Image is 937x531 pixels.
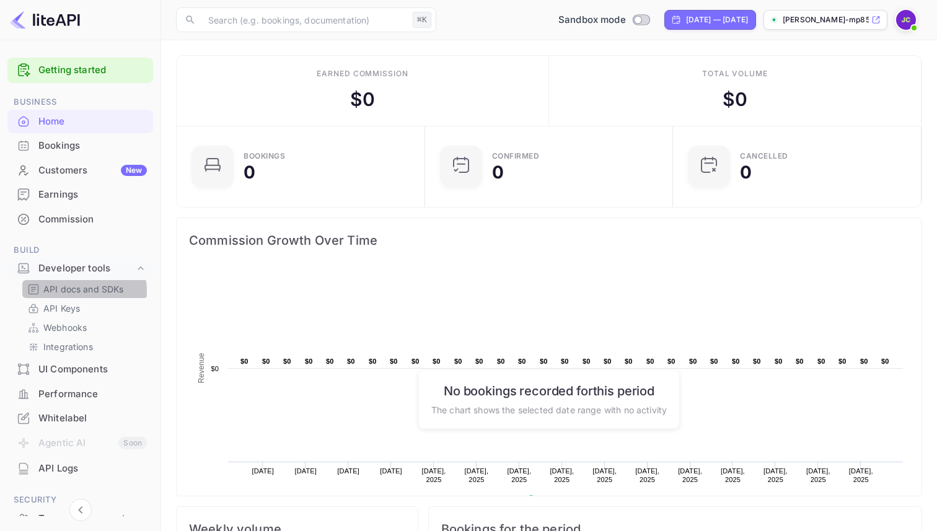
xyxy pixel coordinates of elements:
[294,467,317,475] text: [DATE]
[7,258,153,279] div: Developer tools
[860,358,868,365] text: $0
[22,280,148,298] div: API docs and SDKs
[38,164,147,178] div: Customers
[710,358,718,365] text: $0
[7,134,153,158] div: Bookings
[806,467,830,483] text: [DATE], 2025
[454,358,462,365] text: $0
[7,457,153,481] div: API Logs
[350,86,375,113] div: $ 0
[7,244,153,257] span: Build
[252,467,275,475] text: [DATE]
[7,406,153,429] a: Whitelabel
[411,358,420,365] text: $0
[38,512,147,526] div: Team management
[796,358,804,365] text: $0
[305,358,313,365] text: $0
[518,358,526,365] text: $0
[497,358,505,365] text: $0
[702,68,768,79] div: Total volume
[783,14,869,25] p: [PERSON_NAME]-mp85q.n...
[283,358,291,365] text: $0
[380,467,402,475] text: [DATE]
[7,358,153,382] div: UI Components
[7,110,153,134] div: Home
[121,165,147,176] div: New
[38,213,147,227] div: Commission
[753,358,761,365] text: $0
[540,358,548,365] text: $0
[337,467,359,475] text: [DATE]
[7,406,153,431] div: Whitelabel
[38,139,147,153] div: Bookings
[22,299,148,317] div: API Keys
[347,358,355,365] text: $0
[10,10,80,30] img: LiteAPI logo
[646,358,654,365] text: $0
[7,183,153,207] div: Earnings
[317,68,408,79] div: Earned commission
[583,358,591,365] text: $0
[838,358,847,365] text: $0
[38,188,147,202] div: Earnings
[7,110,153,133] a: Home
[475,358,483,365] text: $0
[189,230,909,250] span: Commission Growth Over Time
[7,95,153,109] span: Business
[775,358,783,365] text: $0
[553,13,654,27] div: Switch to Production mode
[431,403,667,416] p: The chart shows the selected date range with no activity
[433,358,441,365] text: $0
[625,358,633,365] text: $0
[686,14,748,25] div: [DATE] — [DATE]
[723,86,747,113] div: $ 0
[262,358,270,365] text: $0
[7,493,153,507] span: Security
[550,467,574,483] text: [DATE], 2025
[27,340,143,353] a: Integrations
[721,467,745,483] text: [DATE], 2025
[413,12,431,28] div: ⌘K
[689,358,697,365] text: $0
[592,467,617,483] text: [DATE], 2025
[465,467,489,483] text: [DATE], 2025
[7,58,153,83] div: Getting started
[422,467,446,483] text: [DATE], 2025
[27,302,143,315] a: API Keys
[492,164,504,181] div: 0
[38,115,147,129] div: Home
[7,134,153,157] a: Bookings
[881,358,889,365] text: $0
[732,358,740,365] text: $0
[7,183,153,206] a: Earnings
[431,383,667,398] h6: No bookings recorded for this period
[740,152,788,160] div: CANCELLED
[7,457,153,480] a: API Logs
[7,382,153,405] a: Performance
[27,321,143,334] a: Webhooks
[38,387,147,402] div: Performance
[604,358,612,365] text: $0
[7,208,153,232] div: Commission
[507,467,531,483] text: [DATE], 2025
[69,499,92,521] button: Collapse navigation
[7,159,153,182] a: CustomersNew
[38,261,134,276] div: Developer tools
[492,152,540,160] div: Confirmed
[7,382,153,406] div: Performance
[7,208,153,230] a: Commission
[635,467,659,483] text: [DATE], 2025
[369,358,377,365] text: $0
[678,467,702,483] text: [DATE], 2025
[38,63,147,77] a: Getting started
[7,507,153,530] a: Team management
[43,340,93,353] p: Integrations
[22,318,148,336] div: Webhooks
[667,358,675,365] text: $0
[539,495,571,504] text: Revenue
[43,302,80,315] p: API Keys
[558,13,626,27] span: Sandbox mode
[43,283,124,296] p: API docs and SDKs
[201,7,408,32] input: Search (e.g. bookings, documentation)
[38,462,147,476] div: API Logs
